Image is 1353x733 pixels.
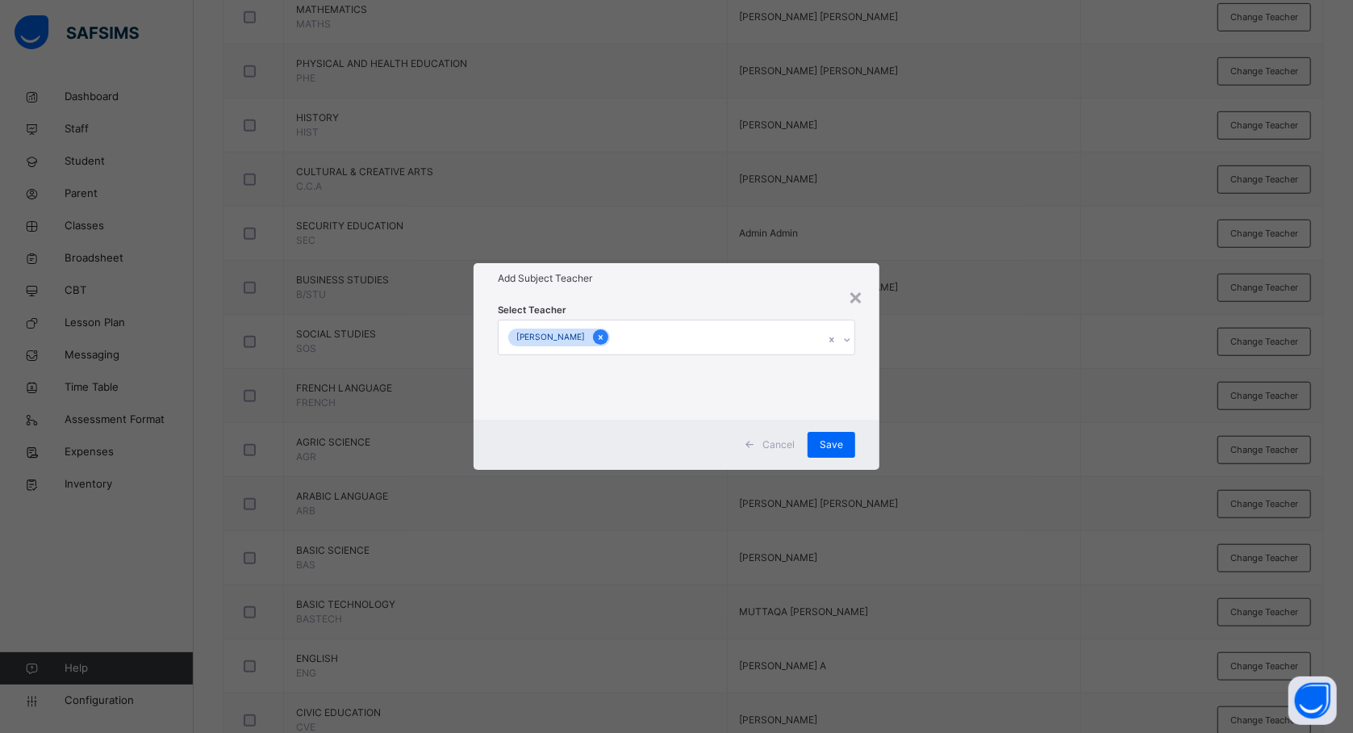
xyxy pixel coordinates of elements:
[762,438,795,452] span: Cancel
[1288,676,1337,725] button: Open asap
[508,329,593,347] div: [PERSON_NAME]
[498,304,566,317] span: Select Teacher
[498,271,855,286] h1: Add Subject Teacher
[820,438,843,452] span: Save
[848,279,863,313] div: ×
